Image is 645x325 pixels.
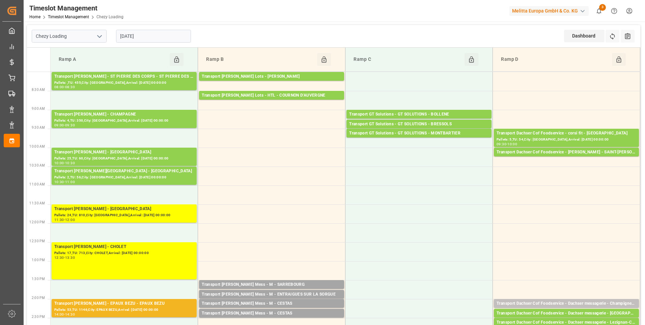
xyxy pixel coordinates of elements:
div: Ramp D [498,53,612,66]
div: Transport [PERSON_NAME] Lots - HTL - COURNON D'AUVERGNE [202,92,341,99]
button: Melitta Europa GmbH & Co. KG [509,4,591,17]
div: Transport [PERSON_NAME] - CHAMPAGNE [54,111,194,118]
div: Pallets: ,TU: 455,City: [GEOGRAPHIC_DATA],Arrival: [DATE] 00:00:00 [54,80,194,86]
div: Pallets: 1,TU: ,City: [GEOGRAPHIC_DATA],Arrival: [DATE] 00:00:00 [202,288,341,294]
div: Transport GT Solutions - GT SOLUTIONS - BRESSOLS [349,121,489,128]
a: Timeslot Management [48,15,89,19]
div: - [64,85,65,89]
button: Help Center [607,3,622,19]
div: - [64,218,65,221]
span: 12:30 PM [29,239,45,243]
span: 2:00 PM [32,296,45,300]
div: Timeslot Management [29,3,123,13]
div: - [64,161,65,165]
div: Melitta Europa GmbH & Co. KG [509,6,589,16]
span: 10:30 AM [29,164,45,167]
div: Pallets: 1,TU: 84,City: BRESSOLS,Arrival: [DATE] 00:00:00 [349,128,489,133]
div: Ramp C [351,53,465,66]
div: Transport Dachser Cof Foodservice - corsi fit - [GEOGRAPHIC_DATA] [497,130,636,137]
div: 09:00 [54,124,64,127]
div: Pallets: ,TU: 10,City: CESTAS,Arrival: [DATE] 00:00:00 [202,307,341,313]
div: Pallets: ,TU: 2,City: [GEOGRAPHIC_DATA],Arrival: [DATE] 00:00:00 [497,307,636,313]
div: Transport [PERSON_NAME] Mess - M - CESTAS [202,300,341,307]
div: Transport Dachser Cof Foodservice - Dachser messagerie - [GEOGRAPHIC_DATA] [497,310,636,317]
div: 12:00 [65,218,75,221]
span: 11:00 AM [29,182,45,186]
input: DD-MM-YYYY [116,30,191,43]
div: Transport [PERSON_NAME] - EPAUX BEZU - EPAUX BEZU [54,300,194,307]
span: 11:30 AM [29,201,45,205]
span: 8:30 AM [32,88,45,92]
div: Transport [PERSON_NAME] - ST PIERRE DES CORPS - ST PIERRE DES CORPS [54,73,194,80]
div: Pallets: 24,TU: 810,City: [GEOGRAPHIC_DATA],Arrival: [DATE] 00:00:00 [54,212,194,218]
button: show 3 new notifications [591,3,607,19]
a: Home [29,15,40,19]
span: 10:00 AM [29,145,45,148]
span: 12:00 PM [29,220,45,224]
div: Pallets: 1,TU: 112,City: MONTBARTIER,Arrival: [DATE] 00:00:00 [349,137,489,143]
span: 9:00 AM [32,107,45,110]
span: 1:00 PM [32,258,45,262]
div: Transport [PERSON_NAME] Mess - M - CESTAS [202,310,341,317]
button: open menu [94,31,104,42]
div: Pallets: 1,TU: 36,City: [GEOGRAPHIC_DATA],Arrival: [DATE] 00:00:00 [202,317,341,323]
div: - [64,313,65,316]
div: Pallets: 2,TU: 56,City: [GEOGRAPHIC_DATA],Arrival: [DATE] 00:00:00 [54,175,194,180]
div: Transport GT Solutions - GT SOLUTIONS - MONTBARTIER [349,130,489,137]
div: - [506,143,507,146]
div: 13:30 [65,256,75,259]
div: Transport [PERSON_NAME] Lots - [PERSON_NAME] [202,73,341,80]
div: Pallets: 2,TU: 4,City: [GEOGRAPHIC_DATA],Arrival: [DATE] 00:00:00 [497,317,636,323]
span: 3 [599,4,606,11]
div: Dashboard [564,30,605,42]
div: Transport GT Solutions - GT SOLUTIONS - BOLLENE [349,111,489,118]
div: 10:00 [54,161,64,165]
div: Pallets: 53,TU: 1146,City: EPAUX BEZU,Arrival: [DATE] 00:00:00 [54,307,194,313]
div: Pallets: 25,TU: 60,City: [GEOGRAPHIC_DATA],Arrival: [DATE] 00:00:00 [54,156,194,161]
input: Type to search/select [32,30,107,43]
div: 11:00 [65,180,75,183]
div: 14:00 [54,313,64,316]
div: Ramp A [56,53,170,66]
div: Transport Dachser Cof Foodservice - [PERSON_NAME] - SAINT-[PERSON_NAME] FALLAVIER [497,149,636,156]
div: Pallets: 4,TU: 350,City: [GEOGRAPHIC_DATA],Arrival: [DATE] 00:00:00 [54,118,194,124]
div: 14:30 [65,313,75,316]
div: 10:00 [507,143,517,146]
div: 10:30 [65,161,75,165]
span: 2:30 PM [32,315,45,319]
div: Transport [PERSON_NAME] - CHOLET [54,244,194,250]
span: 9:30 AM [32,126,45,129]
div: 08:30 [65,85,75,89]
div: 10:30 [54,180,64,183]
div: 09:30 [65,124,75,127]
div: Pallets: 2,TU: ,City: BOLLENE,Arrival: [DATE] 00:00:00 [349,118,489,124]
div: - [64,124,65,127]
div: Transport [PERSON_NAME] Mess - M - ENTRAIGUES SUR LA SORGUE [202,291,341,298]
div: 11:30 [54,218,64,221]
div: Transport [PERSON_NAME] - [GEOGRAPHIC_DATA] [54,206,194,212]
div: Pallets: 5,TU: 54,City: [GEOGRAPHIC_DATA],Arrival: [DATE] 00:00:00 [497,137,636,143]
div: Pallets: 10,TU: ,City: CARQUEFOU,Arrival: [DATE] 00:00:00 [202,80,341,86]
div: Pallets: 17,TU: 713,City: CHOLET,Arrival: [DATE] 00:00:00 [54,250,194,256]
div: - [64,256,65,259]
div: Transport [PERSON_NAME] - [GEOGRAPHIC_DATA] [54,149,194,156]
div: 12:30 [54,256,64,259]
div: Pallets: ,TU: 96,City: ENTRAIGUES SUR LA SORGUE,Arrival: [DATE] 00:00:00 [202,298,341,304]
div: 08:00 [54,85,64,89]
div: - [64,180,65,183]
div: Transport [PERSON_NAME] Mess - M - SARREBOURG [202,281,341,288]
div: Pallets: 1,TU: 38,City: [GEOGRAPHIC_DATA][PERSON_NAME],Arrival: [DATE] 00:00:00 [497,156,636,161]
div: Transport Dachser Cof Foodservice - Dachser messagerie - Champigneulles [497,300,636,307]
div: Transport [PERSON_NAME][GEOGRAPHIC_DATA] - [GEOGRAPHIC_DATA] [54,168,194,175]
span: 1:30 PM [32,277,45,281]
div: Pallets: 6,TU: 192,City: COURNON D'AUVERGNE,Arrival: [DATE] 00:00:00 [202,99,341,105]
div: 09:30 [497,143,506,146]
div: Ramp B [203,53,317,66]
